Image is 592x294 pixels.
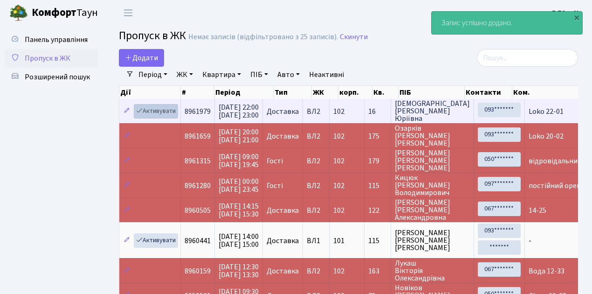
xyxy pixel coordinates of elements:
[529,266,564,276] span: Вода 12-33
[333,236,344,246] span: 101
[5,49,98,68] a: Пропуск в ЖК
[465,86,512,99] th: Контакти
[32,5,76,20] b: Комфорт
[395,149,470,172] span: [PERSON_NAME] [PERSON_NAME] [PERSON_NAME]
[307,133,325,140] span: ВЛ2
[333,181,344,191] span: 102
[307,207,325,214] span: ВЛ2
[219,176,259,195] span: [DATE] 00:00 [DATE] 23:45
[267,133,299,140] span: Доставка
[267,108,299,115] span: Доставка
[185,106,211,117] span: 8961979
[267,237,299,245] span: Доставка
[5,68,98,86] a: Розширений пошук
[134,233,178,248] a: Активувати
[340,33,368,42] a: Скинути
[219,201,259,219] span: [DATE] 14:15 [DATE] 15:30
[529,236,531,246] span: -
[25,72,90,82] span: Розширений пошук
[185,205,211,216] span: 8960505
[432,12,582,34] div: Запис успішно додано.
[307,108,325,115] span: ВЛ2
[368,182,387,189] span: 115
[395,125,470,147] span: Озарків [PERSON_NAME] [PERSON_NAME]
[274,86,312,99] th: Тип
[125,53,158,63] span: Додати
[372,86,399,99] th: Кв.
[529,106,564,117] span: Loko 22-01
[333,156,344,166] span: 102
[368,237,387,245] span: 115
[32,5,98,21] span: Таун
[185,236,211,246] span: 8960441
[181,86,214,99] th: #
[267,267,299,275] span: Доставка
[552,7,581,19] a: ВЛ2 -. К.
[305,67,348,83] a: Неактивні
[219,152,259,170] span: [DATE] 09:00 [DATE] 19:45
[119,49,164,67] a: Додати
[9,4,28,22] img: logo.png
[333,106,344,117] span: 102
[119,28,186,44] span: Пропуск в ЖК
[395,229,470,252] span: [PERSON_NAME] [PERSON_NAME] [PERSON_NAME]
[199,67,245,83] a: Квартира
[25,35,88,45] span: Панель управління
[312,86,338,99] th: ЖК
[368,133,387,140] span: 175
[307,182,325,189] span: ВЛ2
[267,207,299,214] span: Доставка
[274,67,303,83] a: Авто
[307,157,325,165] span: ВЛ2
[219,262,259,280] span: [DATE] 12:30 [DATE] 13:30
[214,86,274,99] th: Період
[368,108,387,115] span: 16
[399,86,464,99] th: ПІБ
[219,231,259,250] span: [DATE] 14:00 [DATE] 15:00
[135,67,171,83] a: Період
[529,205,546,216] span: 14-25
[395,199,470,221] span: [PERSON_NAME] [PERSON_NAME] Александровна
[333,266,344,276] span: 102
[119,86,181,99] th: Дії
[247,67,272,83] a: ПІБ
[185,266,211,276] span: 8960159
[307,267,325,275] span: ВЛ2
[219,102,259,120] span: [DATE] 22:00 [DATE] 23:00
[395,100,470,122] span: [DEMOGRAPHIC_DATA] [PERSON_NAME] Юріївна
[572,13,581,22] div: ×
[219,127,259,145] span: [DATE] 20:00 [DATE] 21:00
[173,67,197,83] a: ЖК
[333,205,344,216] span: 102
[5,30,98,49] a: Панель управління
[368,157,387,165] span: 179
[185,181,211,191] span: 8961280
[368,207,387,214] span: 122
[552,8,581,18] b: ВЛ2 -. К.
[117,5,140,21] button: Переключити навігацію
[395,259,470,282] span: Лукаш Вікторія Олександрівна
[185,131,211,141] span: 8961659
[477,49,578,67] input: Пошук...
[307,237,325,245] span: ВЛ1
[267,157,283,165] span: Гості
[529,131,564,141] span: Loko 20-02
[185,156,211,166] span: 8961315
[333,131,344,141] span: 102
[134,104,178,119] a: Активувати
[395,174,470,196] span: Кицюк [PERSON_NAME] Володимирович
[25,53,70,63] span: Пропуск в ЖК
[188,33,338,42] div: Немає записів (відфільтровано з 25 записів).
[267,182,283,189] span: Гості
[338,86,372,99] th: корп.
[368,267,387,275] span: 163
